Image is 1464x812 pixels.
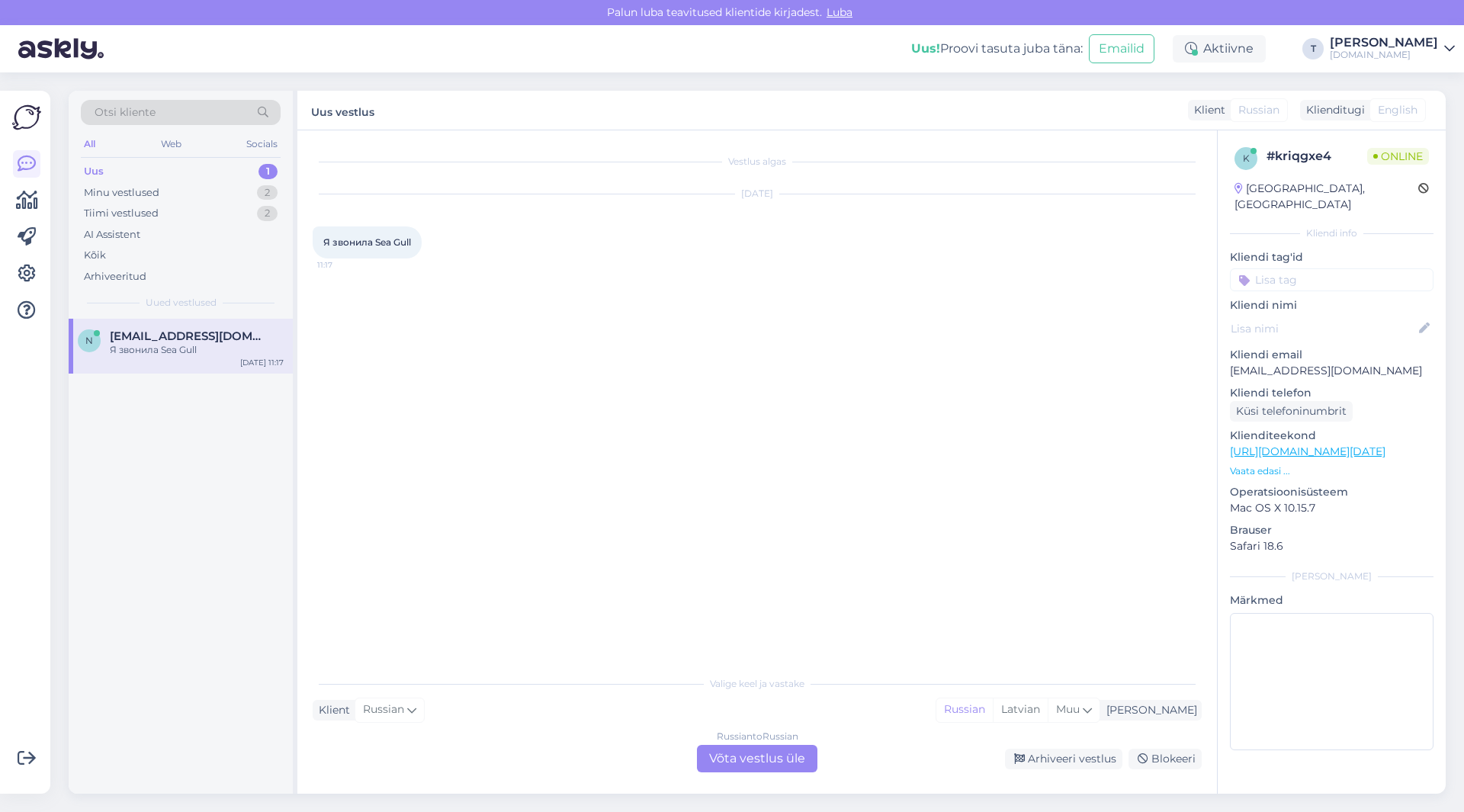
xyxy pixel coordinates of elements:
p: Safari 18.6 [1230,538,1433,554]
span: 11:17 [317,259,374,271]
div: 2 [257,206,278,221]
div: Arhiveeritud [84,269,146,284]
div: Valige keel ja vastake [313,677,1202,691]
div: Uus [84,164,104,179]
div: Kliendi info [1230,226,1433,240]
a: [PERSON_NAME][DOMAIN_NAME] [1330,37,1455,61]
div: Latvian [993,698,1048,721]
div: Russian to Russian [717,730,798,743]
button: Emailid [1089,34,1154,63]
div: Я звонила Sea Gull [110,343,284,357]
span: English [1378,102,1417,118]
div: [DATE] 11:17 [240,357,284,368]
div: [DOMAIN_NAME] [1330,49,1438,61]
div: Võta vestlus üle [697,745,817,772]
span: Russian [1238,102,1279,118]
div: Proovi tasuta juba täna: [911,40,1083,58]
div: Web [158,134,185,154]
div: T [1302,38,1324,59]
div: Blokeeri [1128,749,1202,769]
div: All [81,134,98,154]
div: Minu vestlused [84,185,159,201]
div: # kriqgxe4 [1267,147,1367,165]
p: Brauser [1230,522,1433,538]
p: Vaata edasi ... [1230,464,1433,478]
img: Askly Logo [12,103,41,132]
div: [PERSON_NAME] [1230,570,1433,583]
div: 1 [258,164,278,179]
span: k [1243,152,1250,164]
label: Uus vestlus [311,100,374,120]
div: Klient [1188,102,1225,118]
span: natalja.toiker@gmail.com [110,329,268,343]
span: Luba [822,5,857,19]
p: [EMAIL_ADDRESS][DOMAIN_NAME] [1230,363,1433,379]
div: Arhiveeri vestlus [1005,749,1122,769]
span: Online [1367,148,1429,165]
div: Russian [936,698,993,721]
div: Socials [243,134,281,154]
div: [PERSON_NAME] [1100,702,1197,718]
div: Klienditugi [1300,102,1365,118]
span: Я звонила Sea Gull [323,236,411,248]
a: [URL][DOMAIN_NAME][DATE] [1230,445,1385,458]
p: Kliendi telefon [1230,385,1433,401]
div: Vestlus algas [313,155,1202,168]
p: Klienditeekond [1230,428,1433,444]
span: n [85,335,93,346]
div: [PERSON_NAME] [1330,37,1438,49]
div: 2 [257,185,278,201]
input: Lisa nimi [1231,320,1416,337]
div: Kõik [84,248,106,263]
b: Uus! [911,41,940,56]
div: Küsi telefoninumbrit [1230,401,1353,422]
div: AI Assistent [84,227,140,242]
div: Klient [313,702,350,718]
p: Märkmed [1230,592,1433,608]
p: Kliendi nimi [1230,297,1433,313]
p: Operatsioonisüsteem [1230,484,1433,500]
div: Aktiivne [1173,35,1266,63]
span: Russian [363,701,404,718]
p: Mac OS X 10.15.7 [1230,500,1433,516]
span: Muu [1056,702,1080,716]
div: [DATE] [313,187,1202,201]
p: Kliendi email [1230,347,1433,363]
span: Otsi kliente [95,104,156,120]
div: [GEOGRAPHIC_DATA], [GEOGRAPHIC_DATA] [1234,181,1418,213]
span: Uued vestlused [146,296,217,310]
div: Tiimi vestlused [84,206,159,221]
input: Lisa tag [1230,268,1433,291]
p: Kliendi tag'id [1230,249,1433,265]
